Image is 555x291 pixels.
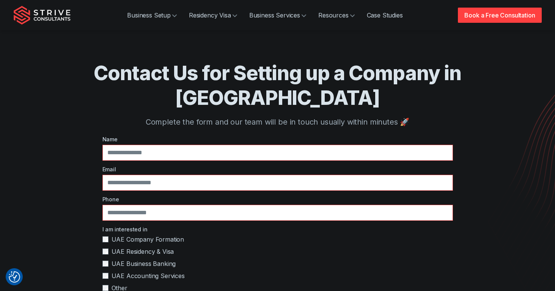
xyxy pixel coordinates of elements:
a: Business Setup [121,8,183,23]
a: Business Services [243,8,312,23]
input: UAE Company Formation [102,236,108,242]
img: Revisit consent button [9,271,20,283]
label: Phone [102,195,453,203]
a: Residency Visa [183,8,243,23]
label: Email [102,165,453,173]
a: Case Studies [361,8,409,23]
span: UAE Residency & Visa [112,247,174,256]
a: Resources [312,8,361,23]
p: Complete the form and our team will be in touch usually within minutes 🚀 [44,116,511,128]
span: UAE Company Formation [112,235,184,244]
a: Book a Free Consultation [458,8,541,23]
button: Consent Preferences [9,271,20,283]
img: Strive Consultants [14,6,71,25]
input: UAE Residency & Visa [102,248,108,255]
label: I am interested in [102,225,453,233]
input: UAE Business Banking [102,261,108,267]
h1: Contact Us for Setting up a Company in [GEOGRAPHIC_DATA] [44,61,511,110]
span: UAE Business Banking [112,259,176,268]
span: UAE Accounting Services [112,271,185,280]
input: Other [102,285,108,291]
input: UAE Accounting Services [102,273,108,279]
label: Name [102,135,453,143]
